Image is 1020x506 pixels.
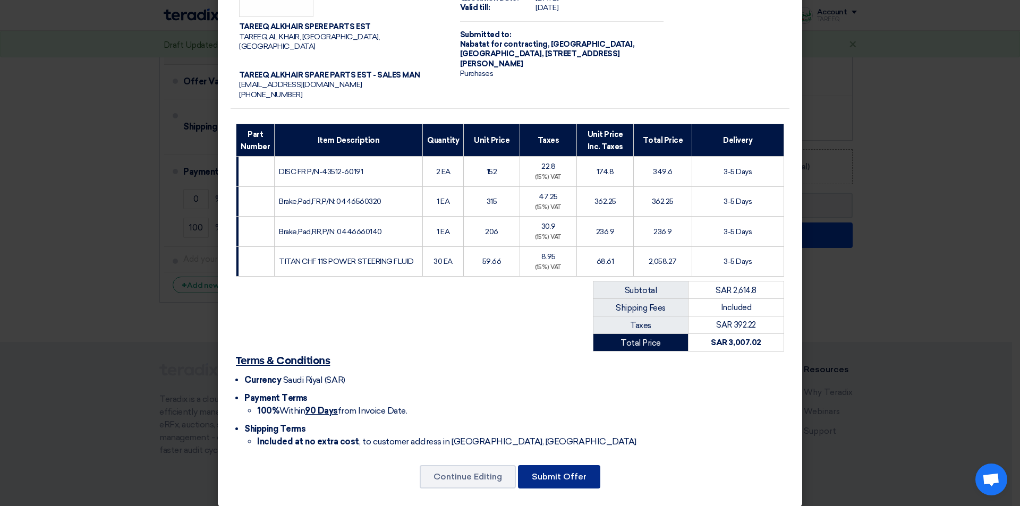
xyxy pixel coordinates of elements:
button: Submit Offer [518,465,600,488]
font: 90 Days [305,406,338,416]
font: TITAN CHF 11S POWER STEERING FLUID [279,257,414,266]
font: Valid till: [460,3,490,12]
font: 100% [257,406,279,416]
font: (15%) VAT [535,264,562,271]
font: 22.8 [541,162,555,171]
font: 47.25 [539,192,558,201]
font: Subtotal [625,286,657,295]
font: 3-5 Days [724,227,752,236]
font: 3-5 Days [724,167,752,176]
font: 152 [487,167,497,176]
font: Taxes [538,136,559,145]
font: Unit Price Inc. Taxes [588,130,623,151]
font: SAR 2,614.8 [716,286,756,295]
font: Item Description [318,136,379,145]
font: , to customer address in [GEOGRAPHIC_DATA], [GEOGRAPHIC_DATA] [359,436,636,447]
font: Shipping Terms [244,424,305,434]
font: Submit Offer [532,471,586,482]
font: SAR 3,007.02 [711,338,761,347]
font: 3-5 Days [724,257,752,266]
font: 362.25 [594,197,616,206]
font: 30.9 [541,222,556,231]
font: Quantity [427,136,459,145]
font: 315 [487,197,497,206]
font: Continue Editing [433,471,502,482]
font: Submitted to: [460,30,512,39]
font: 30 EA [433,257,453,266]
font: [PERSON_NAME] [460,59,523,68]
button: Continue Editing [420,465,516,488]
font: (15%) VAT [535,174,562,181]
font: Taxes [630,321,651,330]
font: [EMAIL_ADDRESS][DOMAIN_NAME] [239,80,362,89]
font: Total Price [643,136,683,145]
font: DISC FR P/N-43512-60191 [279,167,363,176]
font: TAREEQ ALKHAIR SPERE PARTS EST [239,22,371,31]
font: 174.8 [597,167,614,176]
font: SAR 392.22 [716,320,755,330]
font: Within [279,406,305,416]
font: 68.61 [597,257,614,266]
font: TAREEQ AL KHAIR, [GEOGRAPHIC_DATA], [GEOGRAPHIC_DATA] [239,32,380,51]
a: Open chat [975,464,1007,495]
font: Part Number [241,130,270,151]
font: Nabatat for contracting, [460,40,549,49]
font: Shipping Fees [616,303,666,313]
font: Terms & Conditions [236,356,330,366]
font: Currency [244,375,281,385]
font: Included at no extra cost [257,436,359,447]
font: [GEOGRAPHIC_DATA], [GEOGRAPHIC_DATA], [STREET_ADDRESS] [460,40,634,58]
font: Unit Price [474,136,509,145]
font: from Invoice Date. [338,406,407,416]
font: Brake,Pad,FR,P/N: 0446560320 [279,197,381,206]
font: Purchases [460,69,494,78]
font: Saudi Riyal (SAR) [283,375,345,385]
font: 362.25 [652,197,674,206]
font: (15%) VAT [535,204,562,211]
font: Total Price [620,338,661,347]
font: Payment Terms [244,393,308,403]
font: 3-5 Days [724,197,752,206]
font: 2,058.27 [649,257,677,266]
font: 59.66 [482,257,501,266]
font: Delivery [723,136,752,145]
font: 236.9 [596,227,615,236]
font: Brake,Pad,RR,P/N: 0446660140 [279,227,382,236]
font: 8.95 [541,252,556,261]
font: 1 EA [437,227,449,236]
font: 2 EA [436,167,450,176]
font: 236.9 [653,227,672,236]
font: [DATE] [535,3,558,12]
font: [PHONE_NUMBER] [239,90,302,99]
font: (15%) VAT [535,234,562,241]
font: 1 EA [437,197,449,206]
font: TAREEQ ALKHAIR SPARE PARTS EST - SALES MAN [239,71,420,80]
font: 206 [485,227,498,236]
font: 349.6 [653,167,673,176]
font: Included [721,303,751,312]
